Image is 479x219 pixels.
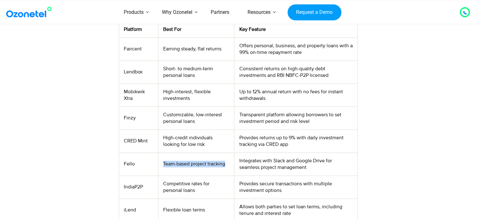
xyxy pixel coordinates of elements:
a: Partners [202,1,238,24]
td: Competitive rates for personal loans [158,176,234,199]
td: Up to 12% annual return with no fees for instant withdrawals [234,84,357,107]
td: Consistent returns on high-quality debt investments and RBI NBFC-P2P licensed [234,61,357,84]
a: Request a Demo [288,4,341,20]
td: Customizable, low-interest personal loans [158,107,234,130]
td: IndiaP2P [119,176,158,199]
a: Why Ozonetel [153,1,202,24]
th: Key Feature [234,21,357,37]
a: Products [115,1,153,24]
td: Provides returns up to 9% with daily investment tracking via CRED app [234,130,357,153]
td: Finzy [119,107,158,130]
td: Mobikwik Xtra [119,84,158,107]
td: Earning steady, flat returns [158,37,234,61]
td: Short- to medium-term personal loans [158,61,234,84]
td: Provides secure transactions with multiple investment options [234,176,357,199]
a: Resources [238,1,280,24]
td: CRED Mint [119,130,158,153]
td: Fello [119,153,158,176]
td: High-credit individuals looking for low risk [158,130,234,153]
th: Platform [119,21,158,37]
td: Faircent [119,37,158,61]
td: Integrates with Slack and Google Drive for seamless project management [234,153,357,176]
td: Lendbox [119,61,158,84]
td: Transparent platform allowing borrowers to set investment period and risk level [234,107,357,130]
td: Team-based project tracking [158,153,234,176]
td: Offers personal, business, and property loans with a 99% on-time repayment rate [234,37,357,61]
td: High-interest, flexible investments [158,84,234,107]
th: Best For [158,21,234,37]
